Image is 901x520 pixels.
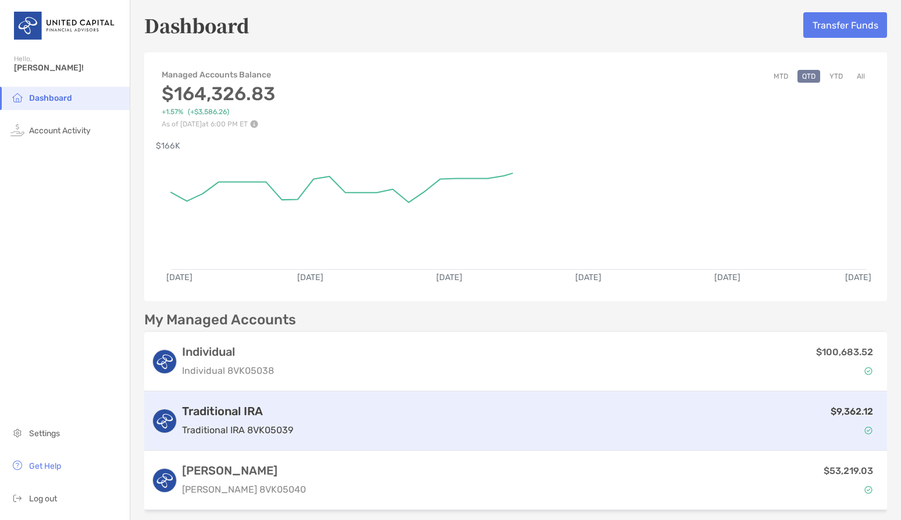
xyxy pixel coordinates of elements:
[188,108,229,116] span: ( +$3,586.26 )
[14,5,116,47] img: United Capital Logo
[250,120,258,128] img: Performance Info
[575,273,601,282] text: [DATE]
[144,313,296,327] p: My Managed Accounts
[29,461,61,471] span: Get Help
[162,108,183,116] span: +1.57%
[182,345,274,359] h3: Individual
[153,409,176,433] img: logo account
[162,120,275,128] p: As of [DATE] at 6:00 PM ET
[864,486,872,494] img: Account Status icon
[162,83,275,105] h3: $164,326.83
[29,429,60,438] span: Settings
[831,404,873,419] p: $9,362.12
[714,273,740,282] text: [DATE]
[182,423,293,437] p: Traditional IRA 8VK05039
[166,273,193,282] text: [DATE]
[182,482,306,497] p: [PERSON_NAME] 8VK05040
[852,70,870,83] button: All
[182,464,306,477] h3: [PERSON_NAME]
[825,70,847,83] button: YTD
[436,273,462,282] text: [DATE]
[182,363,274,378] p: Individual 8VK05038
[10,491,24,505] img: logout icon
[14,63,123,73] span: [PERSON_NAME]!
[29,494,57,504] span: Log out
[10,458,24,472] img: get-help icon
[797,70,820,83] button: QTD
[824,464,873,478] p: $53,219.03
[816,345,873,359] p: $100,683.52
[769,70,793,83] button: MTD
[153,469,176,492] img: logo account
[144,12,250,38] h5: Dashboard
[864,367,872,375] img: Account Status icon
[29,93,72,103] span: Dashboard
[10,123,24,137] img: activity icon
[29,126,91,136] span: Account Activity
[845,273,871,282] text: [DATE]
[803,12,887,38] button: Transfer Funds
[10,90,24,104] img: household icon
[10,426,24,440] img: settings icon
[153,350,176,373] img: logo account
[162,70,275,80] h4: Managed Accounts Balance
[182,404,293,418] h3: Traditional IRA
[864,426,872,434] img: Account Status icon
[156,141,180,151] text: $166K
[297,273,323,282] text: [DATE]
